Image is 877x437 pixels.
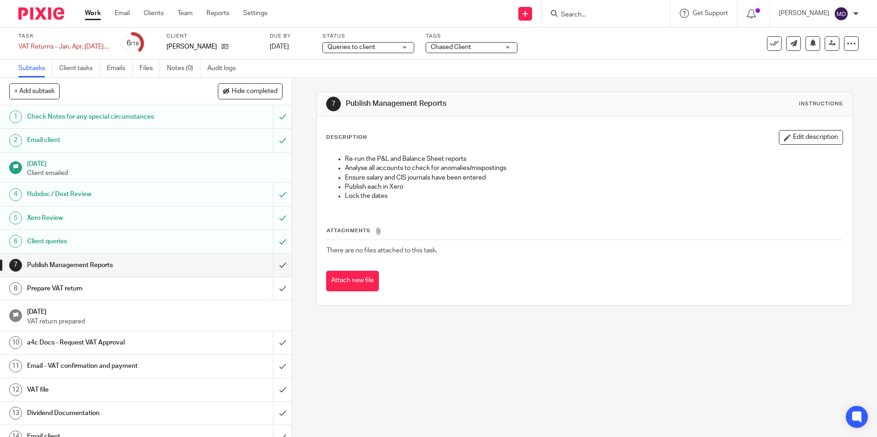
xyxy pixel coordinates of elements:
[345,182,842,191] p: Publish each in Xero
[270,44,289,50] span: [DATE]
[18,42,110,51] div: VAT Returns - Jan, Apr, [DATE], Oct
[127,38,139,49] div: 6
[27,110,185,124] h1: Check Notes for any special circumstances
[218,83,283,99] button: Hide completed
[243,9,267,18] a: Settings
[327,247,437,254] span: There are no files attached to this task.
[426,33,517,40] label: Tags
[9,212,22,224] div: 5
[9,83,60,99] button: + Add subtask
[560,11,643,19] input: Search
[9,188,22,201] div: 4
[270,33,311,40] label: Due by
[345,164,842,173] p: Analyse all accounts to check for anomalies/mispostings
[144,9,164,18] a: Clients
[85,9,101,18] a: Work
[59,60,100,77] a: Client tasks
[9,235,22,248] div: 6
[167,33,258,40] label: Client
[167,60,200,77] a: Notes (0)
[9,407,22,420] div: 13
[27,258,185,272] h1: Publish Management Reports
[178,9,193,18] a: Team
[27,336,185,350] h1: a4c Docs - Request VAT Approval
[326,134,367,141] p: Description
[18,7,64,20] img: Pixie
[799,100,843,108] div: Instructions
[131,41,139,46] small: /16
[345,154,842,164] p: Re-run the P&L and Balance Sheet reports
[27,235,185,248] h1: Client queries
[167,42,217,51] p: [PERSON_NAME]
[27,282,185,295] h1: Prepare VAT return
[345,191,842,201] p: Lock the dates
[27,383,185,397] h1: VAT file
[27,157,283,169] h1: [DATE]
[18,33,110,40] label: Task
[115,9,130,18] a: Email
[27,317,283,326] p: VAT return prepared
[27,211,185,225] h1: Xero Review
[834,6,849,21] img: svg%3E
[27,305,283,317] h1: [DATE]
[326,97,341,111] div: 7
[18,42,110,51] div: VAT Returns - Jan, Apr, Jul, Oct
[9,336,22,349] div: 10
[27,169,283,178] p: Client emailed
[206,9,229,18] a: Reports
[326,271,379,291] button: Attach new file
[322,33,414,40] label: Status
[345,173,842,182] p: Ensure salary and CIS journals have been entered
[779,130,843,145] button: Edit description
[327,44,375,50] span: Queries to client
[9,360,22,372] div: 11
[232,88,278,95] span: Hide completed
[327,228,371,233] span: Attachments
[27,133,185,147] h1: Email client
[107,60,133,77] a: Emails
[431,44,471,50] span: Chased Client
[27,406,185,420] h1: Dividend Documentation
[27,187,185,201] h1: Hubdoc / Dext Review
[9,282,22,295] div: 8
[207,60,243,77] a: Audit logs
[779,9,829,18] p: [PERSON_NAME]
[9,134,22,147] div: 2
[9,383,22,396] div: 12
[139,60,160,77] a: Files
[693,10,728,16] span: Get Support
[9,259,22,272] div: 7
[9,110,22,123] div: 1
[27,359,185,373] h1: Email - VAT confirmation and payment
[18,60,52,77] a: Subtasks
[346,99,604,109] h1: Publish Management Reports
